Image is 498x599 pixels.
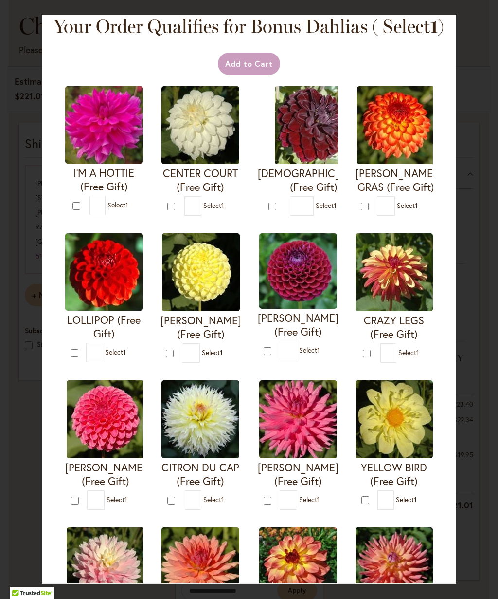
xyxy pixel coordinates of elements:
span: Select [107,495,127,504]
span: 1 [334,201,337,210]
h2: Your Order Qualifies for Bonus Dahlias ( Select ) [54,15,444,38]
span: Select [299,345,320,355]
iframe: Launch Accessibility Center [7,564,35,592]
span: Select [396,494,417,504]
span: 1 [221,495,224,504]
span: 1 [125,200,128,209]
span: Select [203,201,224,210]
span: Select [202,348,223,357]
h4: YELLOW BIRD (Free Gift) [356,461,433,488]
span: 1 [430,15,438,37]
img: REBECCA LYNN (Free Gift) [67,380,144,458]
span: 1 [124,495,127,504]
h4: CITRON DU CAP (Free Gift) [160,461,241,488]
h4: [PERSON_NAME] GRAS (Free Gift) [356,167,436,194]
h4: CRAZY LEGS (Free Gift) [356,314,433,341]
img: HERBERT SMITH (Free Gift) [259,380,337,458]
img: NETTIE (Free Gift) [162,233,240,311]
span: 1 [221,201,224,210]
span: Select [299,495,320,504]
span: 1 [317,495,320,504]
h4: LOLLIPOP (Free Gift) [65,313,142,340]
span: 1 [123,347,126,356]
h4: [DEMOGRAPHIC_DATA] (Free Gift) [258,167,369,194]
span: 1 [220,348,223,357]
img: I'M A HOTTIE (Free Gift) [65,86,142,164]
img: CRAZY LEGS (Free Gift) [356,233,433,311]
img: MARDY GRAS (Free Gift) [357,86,435,164]
img: CITRON DU CAP (Free Gift) [161,380,239,458]
span: Select [397,201,418,210]
span: 1 [414,494,417,504]
h4: I'M A HOTTIE (Free Gift) [65,166,142,193]
span: 1 [416,348,419,357]
span: Select [107,200,128,209]
h4: [PERSON_NAME] (Free Gift) [258,461,338,488]
h4: [PERSON_NAME] (Free Gift) [258,311,338,338]
h4: [PERSON_NAME] (Free Gift) [160,314,241,341]
span: 1 [415,201,418,210]
img: CENTER COURT (Free Gift) [161,86,239,164]
img: IVANETTI (Free Gift) [259,233,337,309]
span: Select [105,347,126,356]
h4: [PERSON_NAME] (Free Gift) [65,461,146,488]
img: YELLOW BIRD (Free Gift) [356,380,433,458]
img: LOLLIPOP (Free Gift) [65,233,142,311]
span: Select [316,201,337,210]
h4: CENTER COURT (Free Gift) [160,167,241,194]
span: Select [398,348,419,357]
span: 1 [317,345,320,355]
span: Select [203,495,224,504]
img: VOODOO (Free Gift) [275,86,353,164]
